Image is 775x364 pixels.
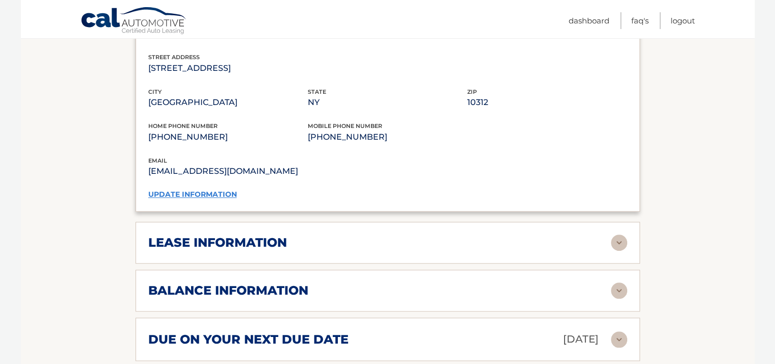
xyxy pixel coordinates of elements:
[563,330,599,348] p: [DATE]
[148,190,237,199] a: update information
[611,331,627,348] img: accordion-rest.svg
[467,88,477,95] span: zip
[611,235,627,251] img: accordion-rest.svg
[148,88,162,95] span: city
[671,12,695,29] a: Logout
[148,235,287,250] h2: lease information
[308,88,326,95] span: state
[148,61,308,75] p: [STREET_ADDRESS]
[569,12,609,29] a: Dashboard
[148,54,200,61] span: street address
[148,130,308,144] p: [PHONE_NUMBER]
[81,7,188,36] a: Cal Automotive
[611,282,627,299] img: accordion-rest.svg
[308,130,467,144] p: [PHONE_NUMBER]
[148,95,308,110] p: [GEOGRAPHIC_DATA]
[148,283,308,298] h2: balance information
[467,95,627,110] p: 10312
[148,122,218,129] span: home phone number
[631,12,649,29] a: FAQ's
[308,122,382,129] span: mobile phone number
[148,164,388,178] p: [EMAIL_ADDRESS][DOMAIN_NAME]
[308,95,467,110] p: NY
[148,332,349,347] h2: due on your next due date
[148,157,167,164] span: email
